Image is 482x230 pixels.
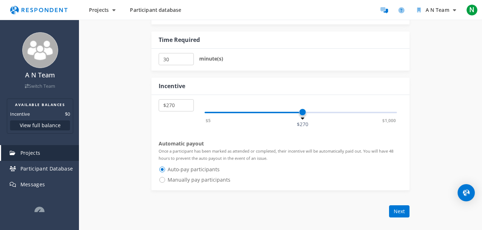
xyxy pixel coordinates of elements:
[5,72,75,79] h4: A N Team
[83,4,121,16] button: Projects
[159,140,204,147] strong: Automatic payout
[22,32,58,68] img: team_avatar_256.png
[411,4,462,16] button: A N Team
[20,149,41,156] span: Projects
[389,205,410,217] button: Next
[377,3,391,17] a: Message participants
[205,117,212,124] span: $5
[25,83,55,89] a: Switch Team
[6,3,72,17] img: respondent-logo.png
[296,120,309,128] span: $270
[426,6,449,13] span: A N Team
[159,176,230,184] span: Manually pay participants
[394,3,408,17] a: Help and support
[7,99,73,134] section: Balance summary
[10,110,30,118] dt: Incentive
[466,4,478,16] span: N
[20,165,73,172] span: Participant Database
[159,148,393,161] small: Once a participant has been marked as attended or completed, their incentive will be automaticall...
[159,82,185,90] div: Incentive
[10,102,70,107] h2: AVAILABLE BALANCES
[458,184,475,201] div: Open Intercom Messenger
[159,165,220,174] span: Auto-pay participants
[465,4,479,16] button: N
[65,110,70,118] dd: $0
[199,53,223,64] label: minute(s)
[159,36,200,44] div: Time Required
[124,4,187,16] a: Participant database
[130,6,181,13] span: Participant database
[20,181,45,188] span: Messages
[89,6,109,13] span: Projects
[10,120,70,130] button: View full balance
[381,117,397,124] span: $1,000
